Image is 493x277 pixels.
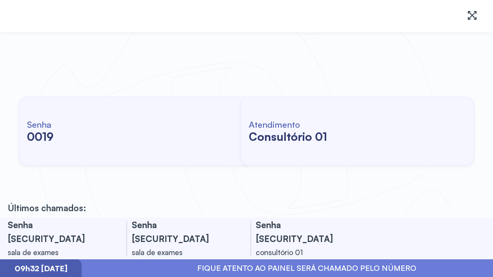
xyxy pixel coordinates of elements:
p: Últimos chamados: [8,202,86,213]
div: sala de exames [8,245,108,259]
h6: Senha [27,119,54,130]
div: sala de exames [132,245,232,259]
h6: Atendimento [249,119,327,130]
h2: consultório 01 [249,130,327,144]
h3: Senha [SECURITY_DATA] [256,218,356,245]
img: Logotipo do estabelecimento [12,6,99,26]
h3: Senha [SECURITY_DATA] [132,218,232,245]
h2: 0019 [27,130,54,144]
h3: Senha [SECURITY_DATA] [8,218,108,245]
div: consultório 01 [256,245,356,259]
